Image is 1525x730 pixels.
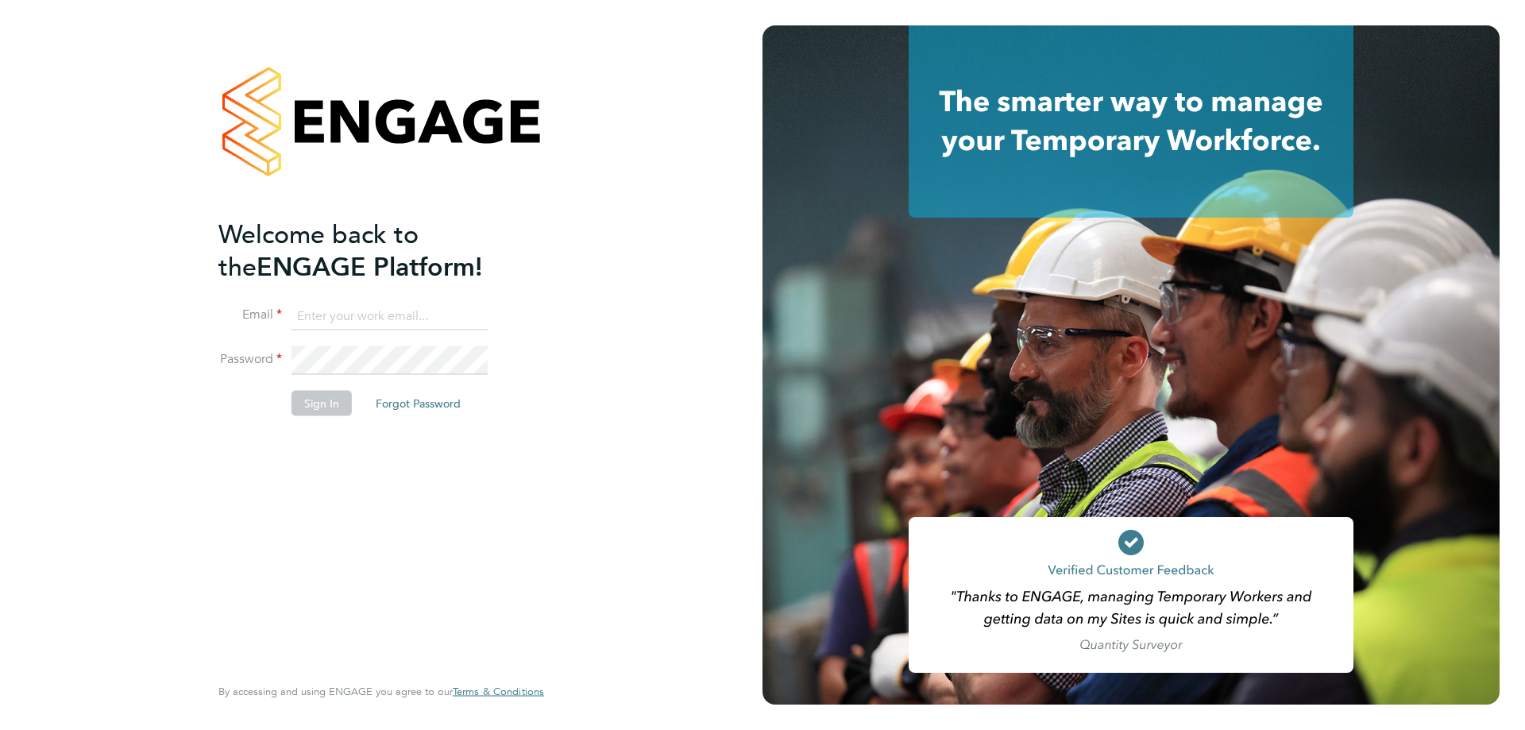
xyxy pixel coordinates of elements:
label: Email [218,307,282,323]
h2: ENGAGE Platform! [218,218,528,283]
label: Password [218,351,282,368]
span: By accessing and using ENGAGE you agree to our [218,685,544,698]
input: Enter your work email... [291,302,488,330]
span: Welcome back to the [218,218,419,282]
a: Terms & Conditions [453,686,544,698]
button: Forgot Password [363,391,473,416]
button: Sign In [291,391,352,416]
